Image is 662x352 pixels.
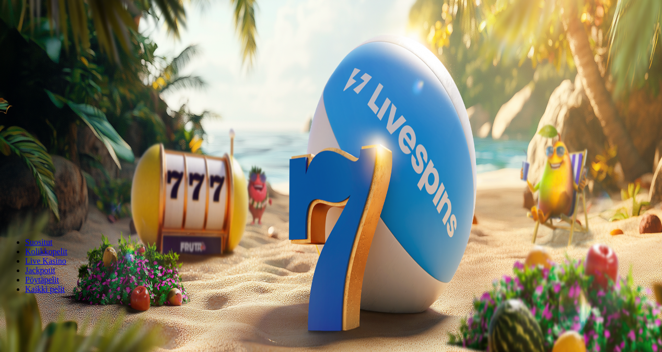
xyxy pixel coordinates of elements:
[25,238,52,247] a: Suositut
[4,220,658,313] header: Lobby
[25,256,66,265] a: Live Kasino
[25,266,55,275] a: Jackpotit
[25,285,65,294] span: Kaikki pelit
[25,275,59,284] span: Pöytäpelit
[4,220,658,294] nav: Lobby
[25,247,67,256] a: Kolikkopelit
